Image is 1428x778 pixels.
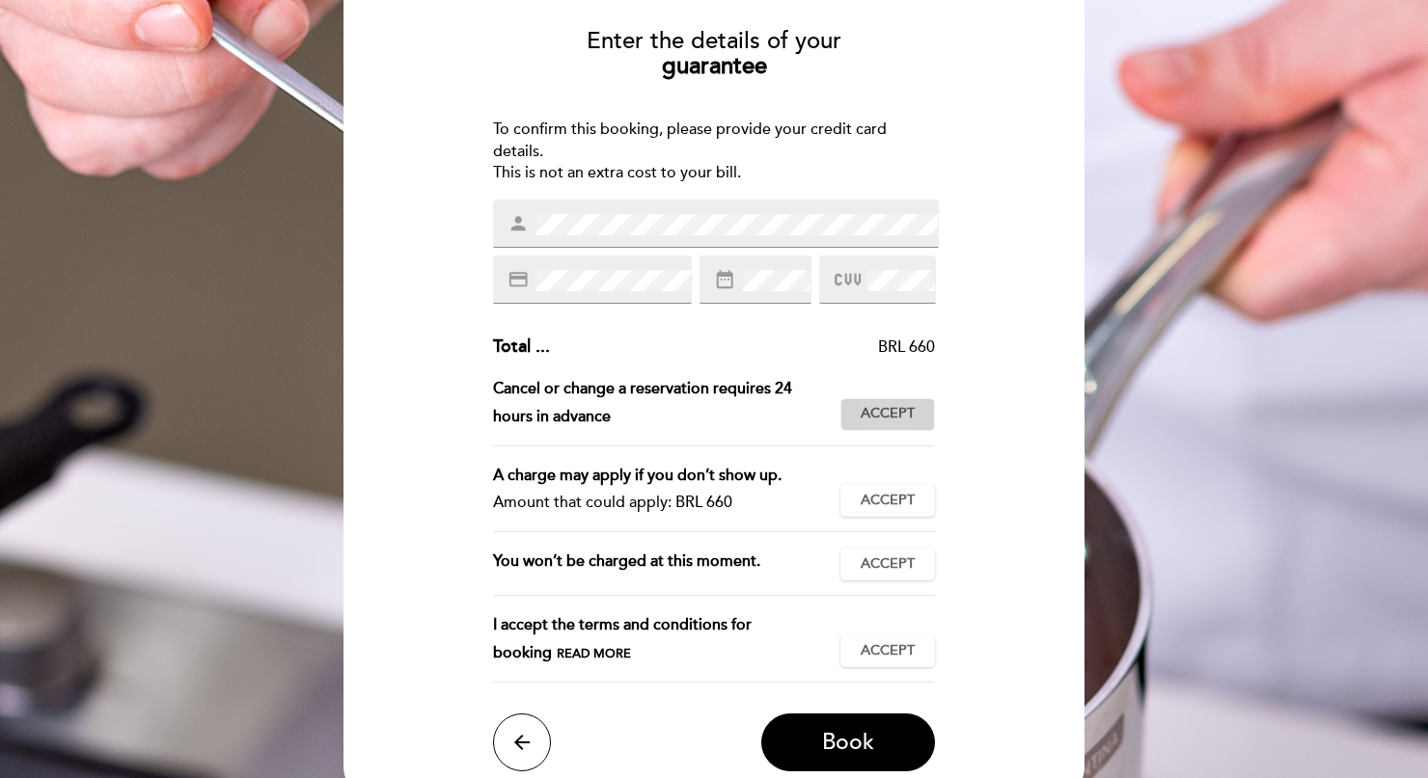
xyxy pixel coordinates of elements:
i: credit_card [508,269,529,290]
span: Accept [861,554,915,575]
div: You won’t be charged at this moment. [493,548,841,580]
button: Accept [840,398,935,431]
div: Amount that could apply: BRL 660 [493,489,826,517]
div: BRL 660 [550,336,936,359]
div: A charge may apply if you don’t show up. [493,462,826,490]
span: Enter the details of your [587,27,841,55]
button: Accept [840,634,935,667]
div: Cancel or change a reservation requires 24 hours in advance [493,375,841,431]
button: Book [761,713,935,771]
span: Accept [861,404,915,424]
span: Accept [861,641,915,661]
button: Accept [840,548,935,580]
button: Accept [840,484,935,517]
span: Total ... [493,335,550,357]
i: person [508,213,529,234]
span: Read more [557,646,631,661]
b: guarantee [662,52,767,80]
i: date_range [714,269,735,290]
span: Accept [861,491,915,511]
div: To confirm this booking, please provide your credit card details. This is not an extra cost to yo... [493,119,936,185]
button: arrow_back [493,713,551,771]
span: Book [822,729,874,756]
i: arrow_back [510,731,534,754]
div: I accept the terms and conditions for booking [493,611,841,667]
